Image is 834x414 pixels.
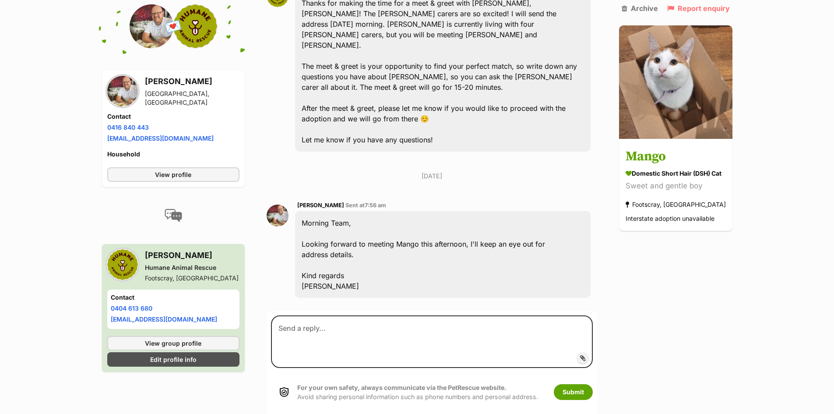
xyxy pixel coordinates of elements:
[267,205,289,226] img: harrison priebe profile pic
[111,293,236,302] h4: Contact
[107,167,240,182] a: View profile
[145,274,239,283] div: Footscray, [GEOGRAPHIC_DATA]
[295,211,590,298] div: Morning Team, Looking forward to meeting Mango this afternoon, I'll keep an eye out for address d...
[111,315,217,323] a: [EMAIL_ADDRESS][DOMAIN_NAME]
[145,89,240,107] div: [GEOGRAPHIC_DATA], [GEOGRAPHIC_DATA]
[297,384,507,391] strong: For your own safety, always communicate via the PetRescue website.
[107,249,138,280] img: Humane Animal Rescue profile pic
[667,4,730,12] a: Report enquiry
[111,304,152,312] a: 0404 613 680
[164,17,183,36] span: 💌
[626,147,726,167] h3: Mango
[150,355,197,364] span: Edit profile info
[107,76,138,106] img: harrison priebe profile pic
[145,263,239,272] div: Humane Animal Rescue
[626,199,726,211] div: Footscray, [GEOGRAPHIC_DATA]
[107,134,214,142] a: [EMAIL_ADDRESS][DOMAIN_NAME]
[619,25,732,139] img: Mango
[626,169,726,178] div: Domestic Short Hair (DSH) Cat
[267,171,597,180] p: [DATE]
[145,249,239,262] h3: [PERSON_NAME]
[107,336,240,350] a: View group profile
[626,215,714,223] span: Interstate adoption unavailable
[345,202,386,209] span: Sent at
[626,180,726,192] div: Sweet and gentle boy
[107,124,149,131] a: 0416 840 443
[130,4,173,48] img: harrison priebe profile pic
[619,141,732,231] a: Mango Domestic Short Hair (DSH) Cat Sweet and gentle boy Footscray, [GEOGRAPHIC_DATA] Interstate ...
[297,383,538,402] p: Avoid sharing personal information such as phone numbers and personal address.
[554,384,593,400] button: Submit
[622,4,658,12] a: Archive
[155,170,191,179] span: View profile
[365,202,386,209] span: 7:56 am
[145,339,201,348] span: View group profile
[145,75,240,88] h3: [PERSON_NAME]
[297,202,344,209] span: [PERSON_NAME]
[107,352,240,367] a: Edit profile info
[107,150,240,159] h4: Household
[165,209,182,222] img: conversation-icon-4a6f8262b818ee0b60e3300018af0b2d0b884aa5de6e9bcb8d3d4eeb1a70a7c4.svg
[173,4,217,48] img: Humane Animal Rescue profile pic
[107,112,240,121] h4: Contact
